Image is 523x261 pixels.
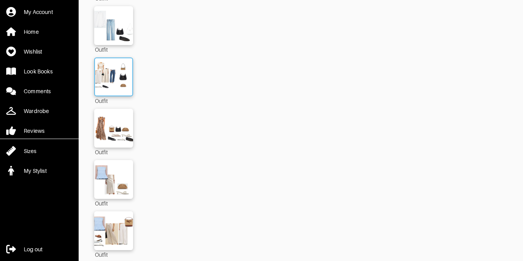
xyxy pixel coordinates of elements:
div: My Stylist [24,167,47,175]
div: Outfit [94,96,133,105]
img: Outfit Outfit [93,62,135,92]
div: Wardrobe [24,107,49,115]
div: Home [24,28,39,36]
div: Look Books [24,68,53,75]
img: Outfit Outfit [91,164,136,195]
div: Outfit [94,250,133,259]
img: Outfit Outfit [91,113,136,144]
div: Wishlist [24,48,42,56]
div: Outfit [94,148,133,156]
img: Outfit Outfit [91,10,136,41]
div: Log out [24,245,42,253]
div: Comments [24,87,51,95]
div: Outfit [94,199,133,207]
div: My Account [24,8,53,16]
div: Outfit [94,45,133,54]
img: Outfit Outfit [91,215,136,246]
div: Reviews [24,127,44,135]
div: Sizes [24,147,36,155]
